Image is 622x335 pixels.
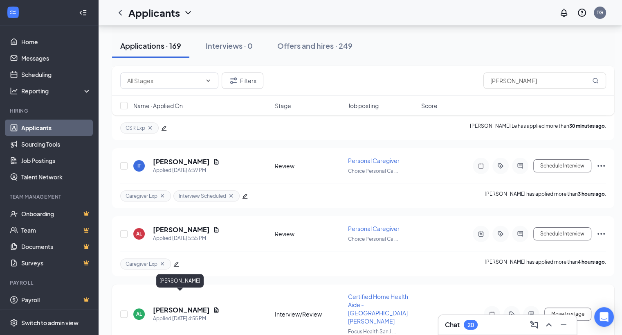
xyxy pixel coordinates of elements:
div: 20 [467,321,474,328]
svg: Analysis [10,87,18,95]
svg: Ellipses [596,161,606,171]
span: CSR Exp [126,124,145,131]
span: Personal Caregiver [348,157,400,164]
div: TG [597,9,603,16]
svg: ActiveTag [496,163,505,169]
b: 3 hours ago [578,191,605,197]
span: Name · Applied On [133,102,183,110]
span: edit [161,125,167,131]
span: Choice Personal Ca ... [348,168,398,174]
div: Applied [DATE] 4:55 PM [153,315,220,323]
a: Talent Network [21,169,91,185]
div: Interviews · 0 [206,41,253,51]
span: Caregiver Exp [126,192,157,199]
svg: Cross [159,260,166,267]
div: AL [136,230,142,237]
b: 30 minutes ago [569,123,605,129]
div: IT [137,162,141,169]
a: TeamCrown [21,222,91,238]
h5: [PERSON_NAME] [153,225,210,234]
svg: Ellipses [596,229,606,239]
span: Stage [275,102,291,110]
svg: QuestionInfo [577,8,587,18]
div: Review [275,230,343,238]
svg: Document [213,158,220,165]
div: Review [275,162,343,170]
p: [PERSON_NAME] has applied more than . [485,190,606,201]
span: Job posting [348,102,379,110]
svg: ActiveChat [515,231,525,237]
div: Reporting [21,87,92,95]
div: Offers and hires · 249 [277,41,353,51]
button: Filter Filters [222,72,263,89]
h3: Chat [445,320,460,329]
svg: Note [476,163,486,169]
svg: ActiveTag [507,311,516,317]
a: Home [21,34,91,50]
a: PayrollCrown [21,292,91,308]
svg: ActiveNote [476,231,486,237]
div: Applied [DATE] 5:55 PM [153,234,220,242]
div: AL [136,310,142,317]
span: Caregiver Exp [126,260,157,267]
svg: ActiveChat [526,311,536,317]
h1: Applicants [128,6,180,20]
svg: Note [487,311,497,317]
a: DocumentsCrown [21,238,91,255]
a: Sourcing Tools [21,136,91,152]
svg: ChevronDown [205,77,211,84]
svg: Settings [10,319,18,327]
svg: ActiveTag [496,231,505,237]
div: Open Intercom Messenger [594,307,614,327]
svg: Minimize [559,320,568,330]
svg: Cross [228,192,234,199]
b: 4 hours ago [578,259,605,265]
div: Payroll [10,279,90,286]
span: Score [421,102,438,110]
div: [PERSON_NAME] [156,274,204,287]
input: All Stages [127,76,202,85]
svg: Document [213,226,220,233]
svg: ComposeMessage [529,320,539,330]
svg: Collapse [79,9,87,17]
p: [PERSON_NAME] Le has applied more than . [470,122,606,134]
svg: ChevronDown [183,8,193,18]
a: OnboardingCrown [21,206,91,222]
span: edit [242,193,248,199]
svg: ChevronUp [544,320,554,330]
span: edit [173,261,179,267]
button: Schedule Interview [533,227,591,240]
a: Applicants [21,120,91,136]
button: ComposeMessage [528,318,541,331]
h5: [PERSON_NAME] [153,306,210,315]
span: Choice Personal Ca ... [348,236,398,242]
button: Schedule Interview [533,159,591,172]
svg: ActiveChat [515,163,525,169]
a: Job Postings [21,152,91,169]
div: Interview/Review [275,310,343,318]
a: SurveysCrown [21,255,91,271]
a: Messages [21,50,91,66]
svg: Cross [159,192,166,199]
svg: WorkstreamLogo [9,8,17,16]
svg: ChevronLeft [115,8,125,18]
svg: Cross [147,124,153,131]
h5: [PERSON_NAME] [153,157,210,166]
button: Move to stage [544,308,591,321]
svg: MagnifyingGlass [592,77,599,84]
div: Applied [DATE] 6:59 PM [153,166,220,174]
input: Search in applications [483,72,606,89]
div: Switch to admin view [21,319,79,327]
button: ChevronUp [542,318,555,331]
svg: Filter [229,76,238,86]
button: Minimize [557,318,570,331]
p: [PERSON_NAME] has applied more than . [485,258,606,269]
svg: Document [213,307,220,313]
div: Team Management [10,193,90,200]
div: Applications · 169 [120,41,181,51]
div: Hiring [10,107,90,114]
a: Scheduling [21,66,91,83]
svg: Notifications [559,8,569,18]
span: Interview Scheduled [179,192,226,199]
